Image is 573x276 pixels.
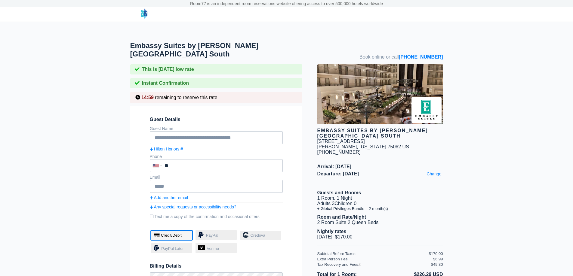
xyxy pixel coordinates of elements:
a: Add another email [150,195,283,200]
a: [PHONE_NUMBER] [399,54,443,59]
a: Hilton Honors # [150,147,283,151]
span: Children 0 [334,201,356,206]
h1: Embassy Suites by [PERSON_NAME][GEOGRAPHIC_DATA] South [130,41,317,58]
span: Credit/Debit [161,233,182,238]
div: Tax Recovery and Fees: [317,262,429,267]
li: 1 Room, 1 Night [317,196,443,201]
img: venmo-logo.svg [198,245,205,250]
label: Email [150,175,160,180]
span: [DATE] $170.00 [317,234,353,239]
span: Credova [251,233,265,238]
span: Departure: [DATE] [317,171,443,177]
span: Billing Details [150,263,283,269]
span: 75062 [388,144,401,149]
span: Book online or call [359,54,443,60]
span: remaining to reserve this rate [155,95,217,100]
div: United States: +1 [150,160,163,171]
div: Embassy Suites by [PERSON_NAME][GEOGRAPHIC_DATA] South [317,128,443,139]
label: Guest Name [150,126,174,131]
div: This is [DATE] low rate [130,64,302,74]
span: [PERSON_NAME], [317,144,358,149]
span: Guest Details [150,117,283,122]
div: [STREET_ADDRESS] [317,139,365,144]
div: $6.99 [433,257,443,261]
li: + Global Privileges Bundle – 2 month(s) [317,206,443,211]
a: Change [425,170,443,178]
b: Nightly rates [317,229,347,234]
span: PayPal [206,233,218,238]
b: Guests and Rooms [317,190,361,195]
div: [PHONE_NUMBER] [317,150,443,155]
div: $49.30 [431,262,443,267]
li: 2 Room Suite 2 Queen Beds [317,220,443,225]
li: Adults 3 [317,201,443,206]
div: Subtotal Before Taxes: [317,251,429,256]
span: 14:59 [141,95,154,100]
span: Venmo [207,246,219,251]
a: Any special requests or accessibility needs? [150,205,283,209]
label: Text me a copy of the confirmation and occasional offers [150,212,283,221]
span: Arrival: [DATE] [317,164,443,169]
img: hotel image [317,64,443,124]
img: Brand logo for Embassy Suites by Hilton Dallas DFW Airport South [411,97,442,123]
span: [US_STATE] [359,144,386,149]
img: logo-header-small.png [141,8,147,19]
span: US [402,144,409,149]
div: $170.00 [429,251,443,256]
label: Phone [150,154,162,159]
span: PayPal Later [161,246,183,251]
div: Instant Confirmation [130,78,302,88]
div: Extra Person Fee [317,257,429,261]
b: Room and Rate/Night [317,214,366,220]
